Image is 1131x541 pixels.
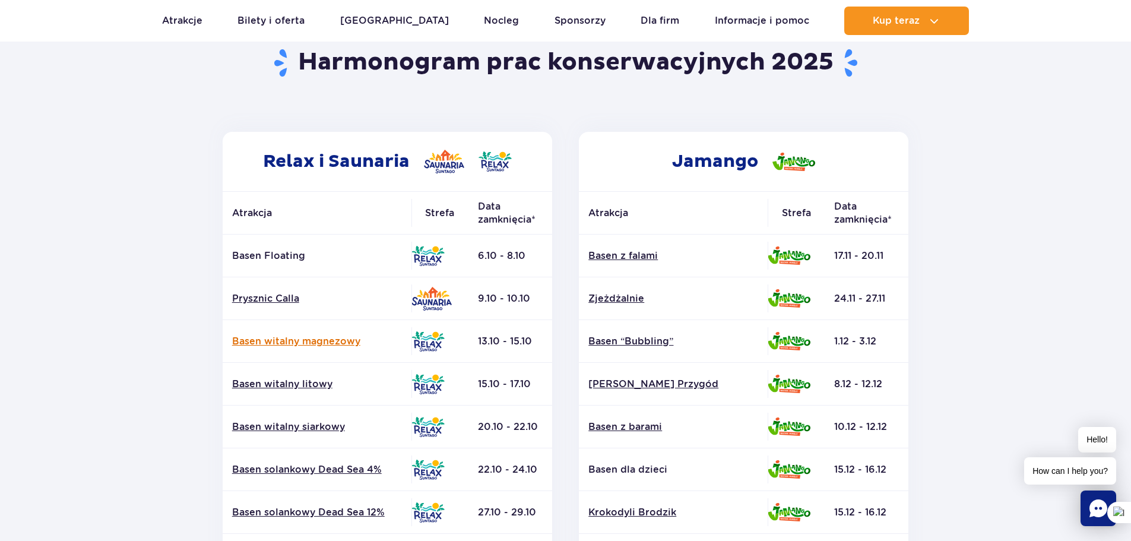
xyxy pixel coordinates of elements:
th: Data zamknięcia* [468,192,552,235]
h2: Relax i Saunaria [223,132,552,191]
img: Jamango [768,460,810,479]
td: 9.10 - 10.10 [468,277,552,320]
img: Jamango [768,375,810,393]
td: 15.12 - 16.12 [825,448,908,491]
img: Saunaria [424,150,464,173]
img: Relax [411,417,445,437]
td: 17.11 - 20.11 [825,235,908,277]
img: Jamango [768,246,810,265]
a: Prysznic Calla [232,292,402,305]
img: Jamango [768,503,810,521]
h2: Jamango [579,132,908,191]
td: 1.12 - 3.12 [825,320,908,363]
a: Krokodyli Brodzik [588,506,758,519]
button: Kup teraz [844,7,969,35]
a: [PERSON_NAME] Przygód [588,378,758,391]
a: Basen witalny litowy [232,378,402,391]
img: Jamango [768,289,810,308]
td: 22.10 - 24.10 [468,448,552,491]
p: Basen dla dzieci [588,463,758,476]
a: Sponsorzy [555,7,606,35]
img: Saunaria [411,287,452,311]
a: Atrakcje [162,7,202,35]
img: Jamango [772,153,815,171]
td: 15.10 - 17.10 [468,363,552,406]
div: Chat [1081,491,1116,526]
a: Nocleg [484,7,519,35]
td: 10.12 - 12.12 [825,406,908,448]
a: Basen z falami [588,249,758,262]
td: 13.10 - 15.10 [468,320,552,363]
a: Basen solankowy Dead Sea 4% [232,463,402,476]
img: Jamango [768,417,810,436]
td: 8.12 - 12.12 [825,363,908,406]
p: Basen Floating [232,249,402,262]
span: How can I help you? [1024,457,1116,485]
img: Relax [411,460,445,480]
a: Informacje i pomoc [715,7,809,35]
a: Zjeżdżalnie [588,292,758,305]
a: Bilety i oferta [237,7,305,35]
th: Strefa [411,192,468,235]
img: Relax [411,331,445,352]
td: 27.10 - 29.10 [468,491,552,534]
img: Relax [411,374,445,394]
img: Jamango [768,332,810,350]
td: 15.12 - 16.12 [825,491,908,534]
img: Relax [411,246,445,266]
td: 20.10 - 22.10 [468,406,552,448]
th: Atrakcja [223,192,411,235]
a: Basen z barami [588,420,758,434]
th: Strefa [768,192,825,235]
a: Basen “Bubbling” [588,335,758,348]
a: Basen solankowy Dead Sea 12% [232,506,402,519]
h1: Harmonogram prac konserwacyjnych 2025 [218,48,913,78]
a: Dla firm [641,7,679,35]
a: Basen witalny siarkowy [232,420,402,434]
a: Basen witalny magnezowy [232,335,402,348]
span: Kup teraz [873,15,920,26]
span: Hello! [1078,427,1116,453]
td: 24.11 - 27.11 [825,277,908,320]
a: [GEOGRAPHIC_DATA] [340,7,449,35]
img: Relax [411,502,445,523]
th: Atrakcja [579,192,768,235]
th: Data zamknięcia* [825,192,908,235]
img: Relax [479,151,512,172]
td: 6.10 - 8.10 [468,235,552,277]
